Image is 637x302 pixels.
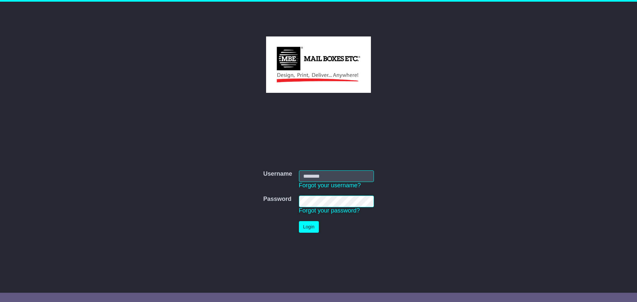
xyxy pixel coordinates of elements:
[299,221,319,233] button: Login
[299,207,360,214] a: Forgot your password?
[263,196,291,203] label: Password
[266,36,371,93] img: MBE Australia
[299,182,361,189] a: Forgot your username?
[263,170,292,178] label: Username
